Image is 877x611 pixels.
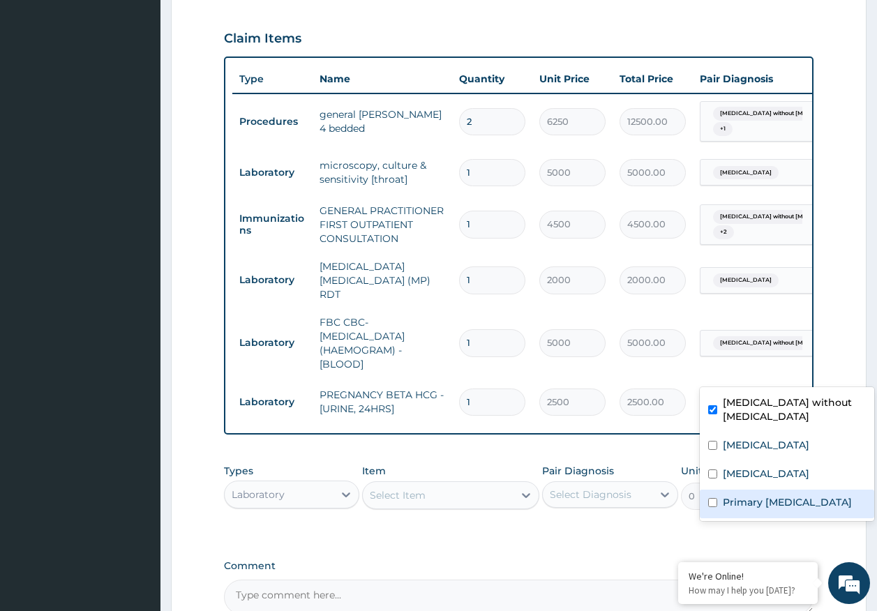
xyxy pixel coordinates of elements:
td: Procedures [232,109,313,135]
span: [MEDICAL_DATA] without [MEDICAL_DATA] [713,107,854,121]
td: [MEDICAL_DATA] [MEDICAL_DATA] (MP) RDT [313,252,452,308]
div: We're Online! [689,570,807,582]
div: Chat with us now [73,78,234,96]
th: Quantity [452,65,532,93]
label: Item [362,464,386,478]
td: microscopy, culture & sensitivity [throat] [313,151,452,193]
span: + 1 [713,122,733,136]
span: [MEDICAL_DATA] [713,273,779,287]
td: Laboratory [232,267,313,293]
th: Unit Price [532,65,613,93]
label: [MEDICAL_DATA] [723,467,809,481]
td: GENERAL PRACTITIONER FIRST OUTPATIENT CONSULTATION [313,197,452,252]
th: Name [313,65,452,93]
label: Comment [224,560,814,572]
td: Laboratory [232,330,313,356]
th: Type [232,66,313,92]
label: Types [224,465,253,477]
td: Laboratory [232,389,313,415]
label: [MEDICAL_DATA] without [MEDICAL_DATA] [723,395,866,423]
span: + 2 [713,225,734,239]
h3: Claim Items [224,31,301,47]
td: FBC CBC-[MEDICAL_DATA] (HAEMOGRAM) - [BLOOD] [313,308,452,378]
label: [MEDICAL_DATA] [723,438,809,452]
div: Select Diagnosis [550,488,631,501]
span: [MEDICAL_DATA] [713,166,779,180]
label: Unit Price [681,464,731,478]
div: Laboratory [232,488,285,501]
td: Immunizations [232,206,313,243]
span: [MEDICAL_DATA] without [MEDICAL_DATA] [713,210,854,224]
td: Laboratory [232,160,313,186]
td: PREGNANCY BETA HCG - [URINE, 24HRS] [313,381,452,423]
th: Total Price [613,65,693,93]
textarea: Type your message and hit 'Enter' [7,381,266,430]
span: We're online! [81,176,193,317]
p: How may I help you today? [689,584,807,596]
th: Pair Diagnosis [693,65,846,93]
img: d_794563401_company_1708531726252_794563401 [26,70,57,105]
label: Pair Diagnosis [542,464,614,478]
span: [MEDICAL_DATA] without [MEDICAL_DATA] [713,336,854,350]
td: general [PERSON_NAME] 4 bedded [313,100,452,142]
label: Primary [MEDICAL_DATA] [723,495,852,509]
div: Select Item [370,488,426,502]
div: Minimize live chat window [229,7,262,40]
